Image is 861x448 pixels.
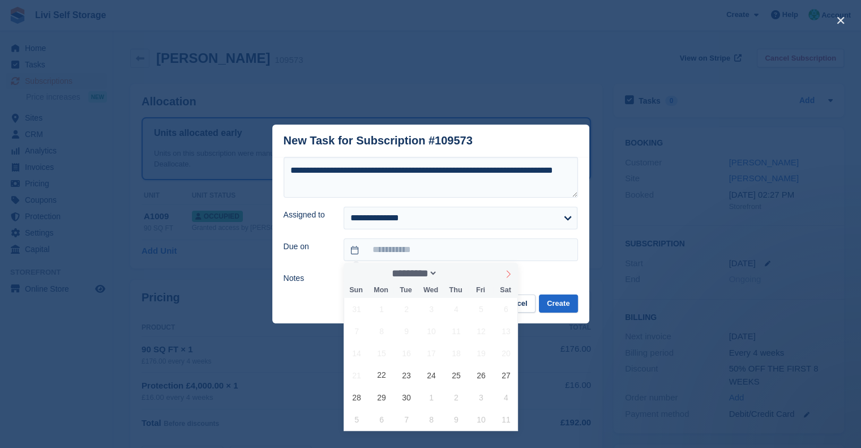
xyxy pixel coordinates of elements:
label: Notes [284,272,331,284]
button: close [832,11,850,29]
span: September 24, 2025 [420,364,442,386]
span: October 3, 2025 [470,386,492,408]
span: September 13, 2025 [495,320,517,342]
span: September 1, 2025 [371,298,393,320]
span: September 2, 2025 [395,298,417,320]
span: Sun [344,287,369,294]
span: October 8, 2025 [420,408,442,430]
span: September 6, 2025 [495,298,517,320]
span: Wed [418,287,443,294]
span: September 21, 2025 [346,364,368,386]
span: September 23, 2025 [395,364,417,386]
span: October 4, 2025 [495,386,517,408]
span: September 10, 2025 [420,320,442,342]
label: Assigned to [284,209,331,221]
span: September 18, 2025 [445,342,467,364]
span: September 28, 2025 [346,386,368,408]
span: August 31, 2025 [346,298,368,320]
span: October 5, 2025 [346,408,368,430]
span: October 6, 2025 [371,408,393,430]
select: Month [388,267,438,279]
span: Mon [369,287,393,294]
span: Tue [393,287,418,294]
span: October 7, 2025 [395,408,417,430]
span: September 4, 2025 [445,298,467,320]
label: Due on [284,241,331,253]
span: October 10, 2025 [470,408,492,430]
span: September 29, 2025 [371,386,393,408]
div: New Task for Subscription #109573 [284,134,473,147]
span: September 27, 2025 [495,364,517,386]
span: September 17, 2025 [420,342,442,364]
span: September 5, 2025 [470,298,492,320]
span: September 7, 2025 [346,320,368,342]
span: September 25, 2025 [445,364,467,386]
span: Sat [493,287,518,294]
button: Create [539,295,577,313]
span: September 26, 2025 [470,364,492,386]
span: September 19, 2025 [470,342,492,364]
span: September 11, 2025 [445,320,467,342]
span: October 2, 2025 [445,386,467,408]
span: September 16, 2025 [395,342,417,364]
span: September 20, 2025 [495,342,517,364]
span: September 14, 2025 [346,342,368,364]
span: September 9, 2025 [395,320,417,342]
span: September 8, 2025 [371,320,393,342]
span: September 15, 2025 [371,342,393,364]
span: September 3, 2025 [420,298,442,320]
input: Year [438,267,473,279]
span: Fri [468,287,493,294]
span: October 1, 2025 [420,386,442,408]
span: Thu [443,287,468,294]
span: September 12, 2025 [470,320,492,342]
span: September 22, 2025 [371,364,393,386]
span: October 11, 2025 [495,408,517,430]
span: October 9, 2025 [445,408,467,430]
span: September 30, 2025 [395,386,417,408]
